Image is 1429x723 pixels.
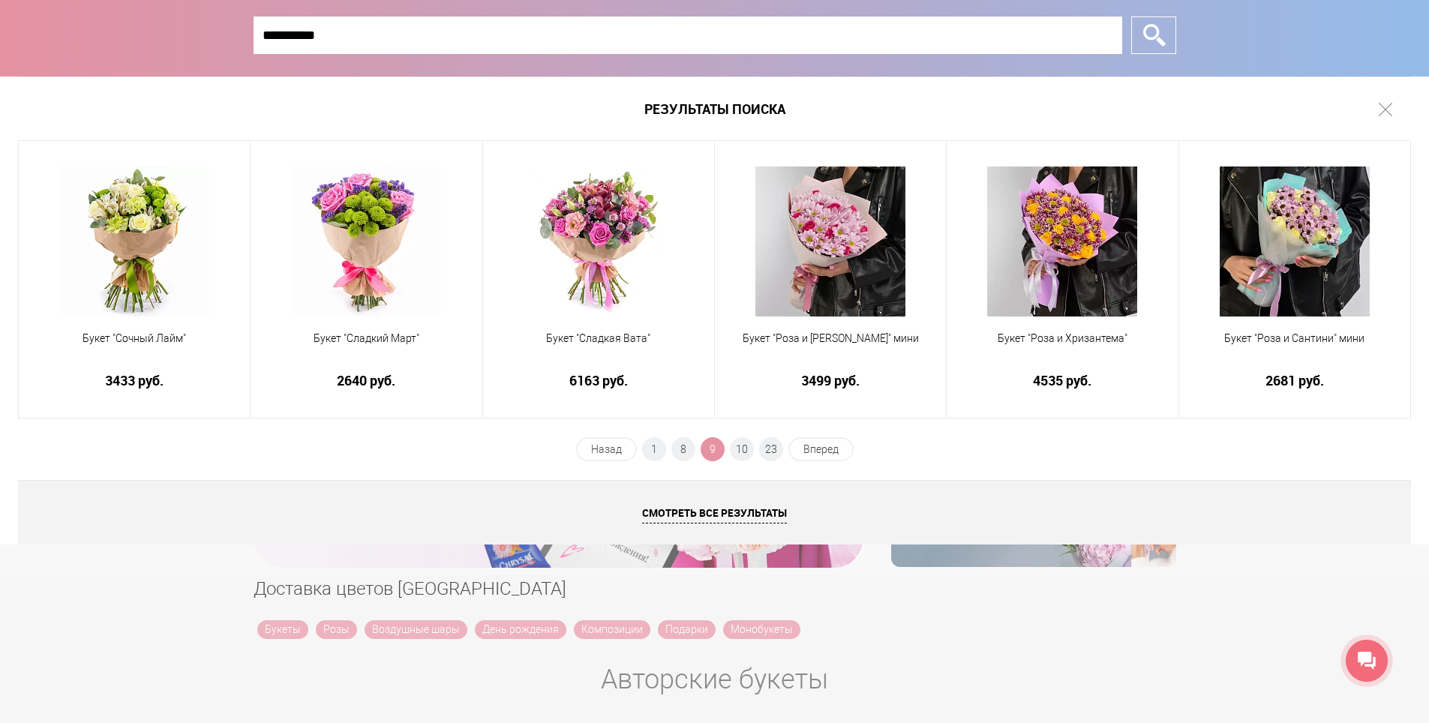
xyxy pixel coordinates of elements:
a: Смотреть все результаты [18,480,1411,544]
span: Букет "Роза и Хризантема" [956,331,1168,346]
img: Букет "Сладкая Вата" [524,166,674,316]
img: Букет "Сладкий Март" [291,166,441,316]
span: Смотреть все результаты [642,505,787,523]
a: Букет "Роза и [PERSON_NAME]" мини [725,331,936,364]
span: Букет "Роза и Сантини" мини [1189,331,1400,346]
a: 6163 руб. [493,373,704,388]
a: 4535 руб. [956,373,1168,388]
img: Букет "Роза и Сантини" мини [1220,166,1370,316]
a: Букет "Сладкая Вата" [493,331,704,364]
span: Букет "Роза и [PERSON_NAME]" мини [725,331,936,346]
a: Букет "Сочный Лайм" [29,331,240,364]
a: 10 [730,437,754,461]
a: 23 [759,437,783,461]
a: 2681 руб. [1189,373,1400,388]
span: Букет "Сладкий Март" [260,331,472,346]
a: Букет "Сладкий Март" [260,331,472,364]
span: Букет "Сочный Лайм" [29,331,240,346]
span: 9 [701,437,725,461]
a: Вперед [788,437,854,461]
img: Букет "Роза и Хризантема" мини [755,166,905,316]
a: 1 [642,437,666,461]
a: 3433 руб. [29,373,240,388]
a: 2640 руб. [260,373,472,388]
img: Букет "Роза и Хризантема" [987,166,1137,316]
a: Букет "Роза и Хризантема" [956,331,1168,364]
img: Букет "Сочный Лайм" [59,166,209,316]
span: Букет "Сладкая Вата" [493,331,704,346]
h1: Результаты поиска [18,76,1411,141]
a: 8 [671,437,695,461]
a: Букет "Роза и Сантини" мини [1189,331,1400,364]
a: Назад [576,437,637,461]
a: 3499 руб. [725,373,936,388]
